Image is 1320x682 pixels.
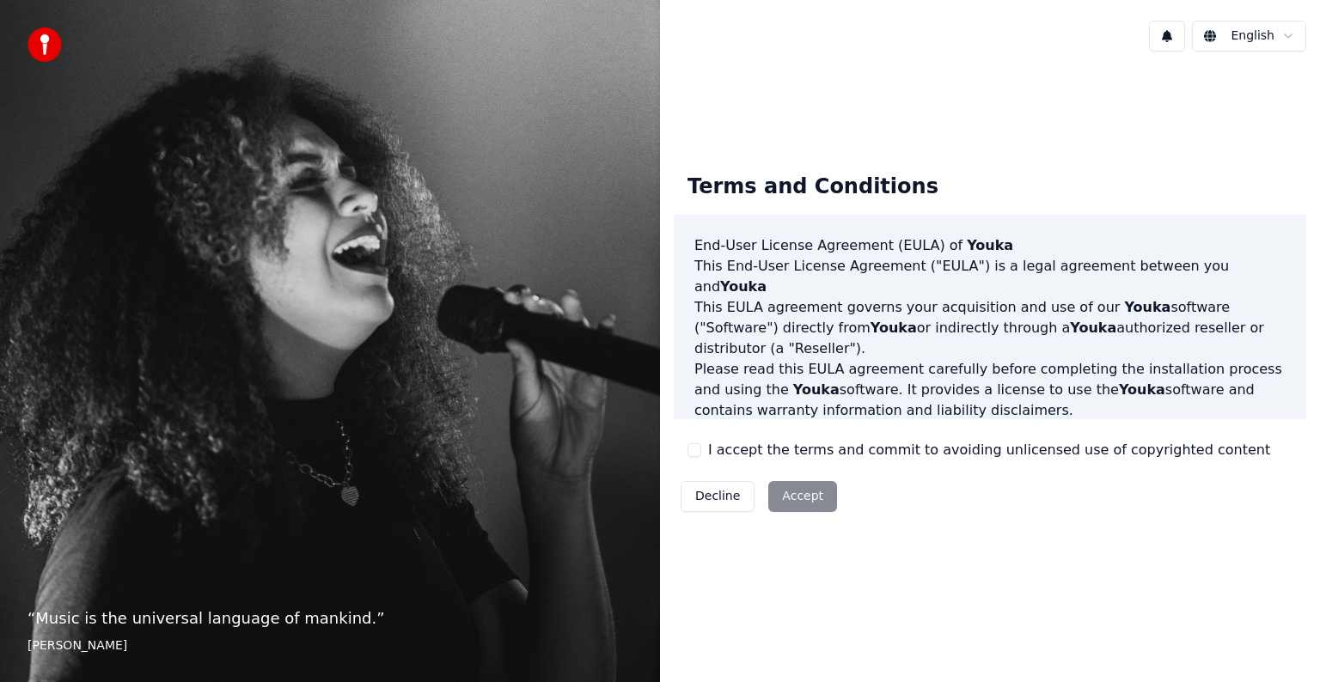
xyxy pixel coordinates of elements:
[27,606,632,630] p: “ Music is the universal language of mankind. ”
[694,297,1286,359] p: This EULA agreement governs your acquisition and use of our software ("Software") directly from o...
[27,27,62,62] img: youka
[694,256,1286,297] p: This End-User License Agreement ("EULA") is a legal agreement between you and
[694,235,1286,256] h3: End-User License Agreement (EULA) of
[1119,381,1165,398] span: Youka
[674,160,952,215] div: Terms and Conditions
[1124,299,1170,315] span: Youka
[27,637,632,655] footer: [PERSON_NAME]
[694,359,1286,421] p: Please read this EULA agreement carefully before completing the installation process and using th...
[708,440,1270,460] label: I accept the terms and commit to avoiding unlicensed use of copyrighted content
[720,278,767,295] span: Youka
[793,381,840,398] span: Youka
[681,481,755,512] button: Decline
[1070,320,1116,336] span: Youka
[967,237,1013,253] span: Youka
[871,320,917,336] span: Youka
